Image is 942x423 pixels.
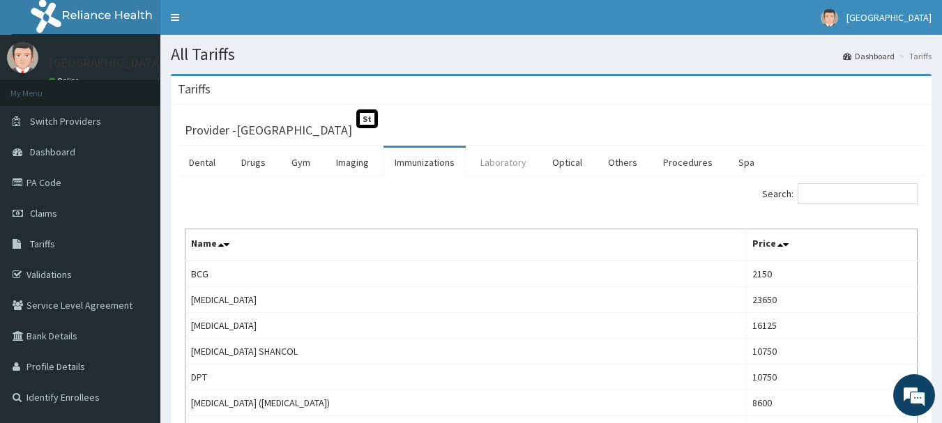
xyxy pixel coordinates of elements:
p: [GEOGRAPHIC_DATA] [49,56,164,69]
h3: Provider - [GEOGRAPHIC_DATA] [185,124,352,137]
span: We're online! [81,124,192,265]
h3: Tariffs [178,83,211,95]
img: User Image [7,42,38,73]
span: Switch Providers [30,115,101,128]
td: 16125 [746,313,917,339]
img: d_794563401_company_1708531726252_794563401 [26,70,56,105]
a: Optical [541,148,593,177]
a: Others [597,148,648,177]
span: St [356,109,378,128]
td: 10750 [746,339,917,364]
a: Drugs [230,148,277,177]
div: Chat with us now [73,78,234,96]
th: Name [185,229,747,261]
td: 23650 [746,287,917,313]
a: Dental [178,148,227,177]
td: 2150 [746,261,917,287]
a: Dashboard [843,50,895,62]
li: Tariffs [896,50,932,62]
td: BCG [185,261,747,287]
span: Claims [30,207,57,220]
a: Gym [280,148,321,177]
a: Immunizations [383,148,466,177]
label: Search: [762,183,918,204]
a: Spa [727,148,766,177]
td: [MEDICAL_DATA] [185,313,747,339]
span: Tariffs [30,238,55,250]
input: Search: [798,183,918,204]
a: Laboratory [469,148,538,177]
td: 10750 [746,364,917,390]
a: Imaging [325,148,380,177]
td: [MEDICAL_DATA] SHANCOL [185,339,747,364]
a: Procedures [652,148,724,177]
h1: All Tariffs [171,45,932,63]
td: 8600 [746,390,917,416]
div: Minimize live chat window [229,7,262,40]
td: [MEDICAL_DATA] [185,287,747,313]
textarea: Type your message and hit 'Enter' [7,278,266,327]
th: Price [746,229,917,261]
span: Dashboard [30,146,75,158]
img: User Image [821,9,838,26]
span: [GEOGRAPHIC_DATA] [846,11,932,24]
td: DPT [185,364,747,390]
a: Online [49,76,82,86]
td: [MEDICAL_DATA] ([MEDICAL_DATA]) [185,390,747,416]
